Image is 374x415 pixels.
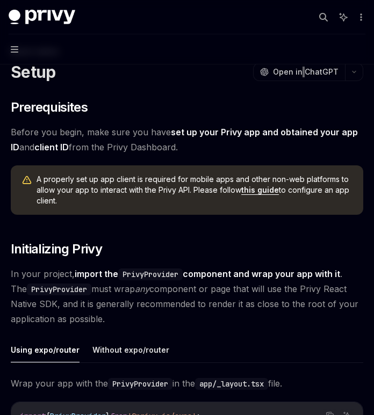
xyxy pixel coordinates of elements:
svg: Warning [21,175,32,186]
em: any [135,283,149,294]
h1: Setup [11,62,55,82]
a: client ID [34,142,69,153]
span: Before you begin, make sure you have and from the Privy Dashboard. [11,125,363,155]
button: Without expo/router [92,337,169,362]
strong: import the component and wrap your app with it [75,268,340,279]
span: A properly set up app client is required for mobile apps and other non-web platforms to allow you... [37,174,353,206]
code: PrivyProvider [27,283,91,295]
button: Open in ChatGPT [253,63,345,81]
span: Prerequisites [11,99,88,116]
span: In your project, . The must wrap component or page that will use the Privy React Native SDK, and ... [11,266,363,326]
span: Initializing Privy [11,241,102,258]
code: PrivyProvider [118,268,183,280]
code: PrivyProvider [108,378,172,390]
span: Wrap your app with the in the file. [11,376,363,391]
code: app/_layout.tsx [195,378,268,390]
a: this guide [241,185,279,195]
img: dark logo [9,10,75,25]
button: Using expo/router [11,337,80,362]
span: Open in ChatGPT [273,67,339,77]
button: More actions [355,10,365,25]
a: set up your Privy app and obtained your app ID [11,127,358,153]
